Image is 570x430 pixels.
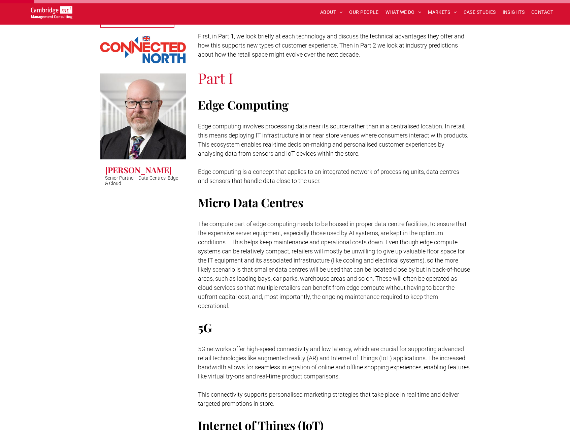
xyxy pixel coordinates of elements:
h3: [PERSON_NAME] [105,164,172,175]
span: Edge computing involves processing data near its source rather than in a centralised location. In... [198,123,468,157]
a: Your Business Transformed | Cambridge Management Consulting [31,7,72,14]
a: CASE STUDIES [460,7,499,18]
a: MARKETS [425,7,460,18]
p: Senior Partner - Data Centres, Edge & Cloud [105,175,181,186]
a: WHAT WE DO [382,7,425,18]
a: OUR PEOPLE [346,7,382,18]
img: Go to Homepage [31,6,72,19]
span: First, in Part 1, we look briefly at each technology and discuss the technical advantages they of... [198,33,464,58]
span: 5G networks offer high-speed connectivity and low latency, which are crucial for supporting advan... [198,345,470,380]
a: CONTACT [528,7,557,18]
span: Edge computing is a concept that applies to an integrated network of processing units, data centr... [198,168,459,184]
a: Clive Quantrill [100,73,186,159]
p: The compute part of edge computing needs to be housed in proper data centre facilities, to ensure... [198,219,470,310]
img: Logo for Connected North with the word CONNECTED in red, NORTH in blue, a stylised N with blue tr... [100,36,186,63]
span: This connectivity supports personalised marketing strategies that take place in real time and del... [198,391,459,407]
span: Edge Computing [198,97,289,113]
span: Micro Data Centres [198,194,303,210]
h3: Part I [198,68,470,88]
a: ABOUT [317,7,346,18]
span: 5G [198,319,212,335]
a: INSIGHTS [499,7,528,18]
